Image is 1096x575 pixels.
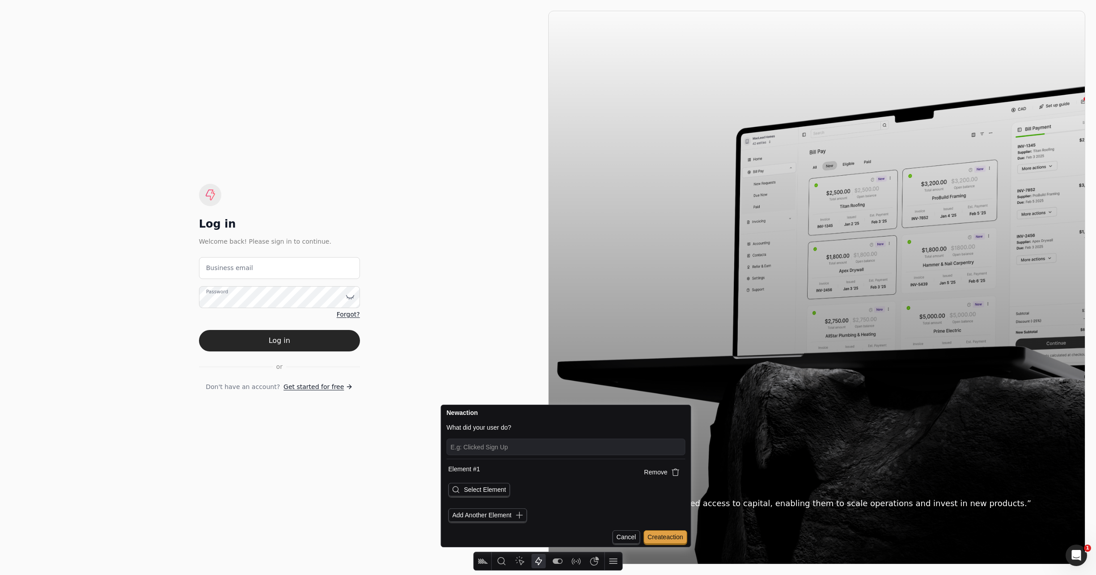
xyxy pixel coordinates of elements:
label: Password [206,288,228,295]
div: [PERSON_NAME] [570,524,1064,533]
div: CEO @ Weed Pool [570,535,1064,543]
iframe: Intercom live chat [1066,545,1087,566]
a: Forgot? [337,310,360,319]
span: Get started for free [284,382,344,392]
span: 1 [1084,545,1091,552]
div: Welcome back! Please sign in to continue. [199,237,360,246]
a: Get started for free [284,382,353,392]
button: Log in [199,330,360,351]
div: Log in [199,217,360,231]
span: or [276,362,283,372]
span: Don't have an account? [206,382,280,392]
div: “Our suppliers gain unparalleled access to capital, enabling them to scale operations and invest ... [570,497,1064,510]
label: Business email [206,263,253,273]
